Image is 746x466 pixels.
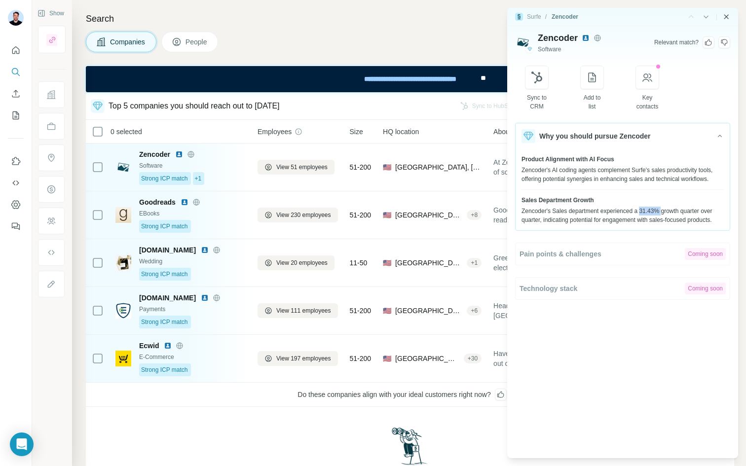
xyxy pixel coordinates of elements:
span: View 230 employees [276,211,331,219]
button: View 20 employees [258,255,335,270]
button: Pain points & challengesComing soon [516,243,730,265]
img: LinkedIn logo [181,198,188,206]
span: Sales Department Growth [522,196,594,205]
span: Companies [110,37,146,47]
button: Side panel - Next [701,12,711,22]
div: Zencoder's AI coding agents complement Surfe's sales productivity tools, offering potential syner... [522,166,724,183]
span: About [493,127,512,137]
button: Use Surfe API [8,174,24,192]
div: + 30 [464,354,482,363]
div: Sync to CRM [525,93,549,111]
button: View 51 employees [258,160,335,175]
span: Goodreads is the world’s largest site for readers and book recommendations. Founded in [DATE], Go... [493,205,639,225]
span: 51-200 [350,306,372,316]
button: Close side panel [722,13,730,21]
span: 51-200 [350,162,372,172]
span: Pain points & challenges [520,249,601,259]
img: Logo of escrow.com [115,303,131,319]
span: Employees [258,127,292,137]
span: [GEOGRAPHIC_DATA], [US_STATE] [395,258,463,268]
span: [GEOGRAPHIC_DATA], [US_STATE] [395,210,463,220]
img: LinkedIn avatar [582,34,590,42]
span: Greenvelope strives to deliver the most elegant electronic invitation service by emulating the ex... [493,253,639,273]
button: My lists [8,107,24,124]
iframe: Banner [86,66,734,92]
button: Dashboard [8,196,24,214]
div: Coming soon [685,248,726,260]
span: At Zencoder, we're transforming the landscape of software development by empowering developers wi... [493,157,639,177]
span: Have you thought that selling online was a little out of your reach? Think again. Opening an onli... [493,349,639,368]
span: View 111 employees [276,306,331,315]
img: LinkedIn logo [164,342,172,350]
span: Why you should pursue Zencoder [539,131,651,141]
span: Zencoder [139,149,170,159]
img: Surfe Logo [515,13,523,21]
button: Quick start [8,41,24,59]
span: 🇺🇸 [383,210,391,220]
div: Key contacts [636,93,659,111]
span: 0 selected [111,127,142,137]
div: EBooks [139,209,246,218]
button: View 197 employees [258,351,338,366]
button: View 111 employees [258,303,338,318]
button: Why you should pursue Zencoder [516,123,730,149]
img: Logo of Goodreads [115,207,131,223]
button: Use Surfe on LinkedIn [8,152,24,170]
span: Product Alignment with AI Focus [522,155,614,164]
div: Add to list [581,93,604,111]
span: Technology stack [520,284,577,293]
button: View 230 employees [258,208,338,222]
span: [GEOGRAPHIC_DATA], [US_STATE] [395,162,482,172]
div: + 6 [467,306,482,315]
div: Top 5 companies you should reach out to [DATE] [109,100,280,112]
span: View 197 employees [276,354,331,363]
span: HQ location [383,127,419,137]
span: View 20 employees [276,258,328,267]
div: Coming soon [685,283,726,294]
span: 🇺🇸 [383,162,391,172]
h4: Search [86,12,734,26]
span: Goodreads [139,197,176,207]
span: Strong ICP match [141,365,188,374]
div: Zencoder [552,12,578,21]
span: 51-200 [350,210,372,220]
span: [GEOGRAPHIC_DATA], [US_STATE] [395,306,463,316]
div: Wedding [139,257,246,266]
div: Do these companies align with your ideal customers right now? [86,383,734,407]
span: Zencoder [538,31,578,45]
span: Strong ICP match [141,318,188,326]
span: Strong ICP match [141,222,188,231]
div: Zencoder's Sales department experienced a 31.43% growth quarter over quarter, indicating potentia... [522,207,724,224]
div: Software [139,161,246,170]
div: Payments [139,305,246,314]
span: 11-50 [350,258,368,268]
span: 🇺🇸 [383,306,391,316]
img: Logo of Zencoder [115,159,131,175]
span: Strong ICP match [141,270,188,279]
span: 🇺🇸 [383,258,391,268]
span: +1 [195,174,202,183]
button: Show [31,6,71,21]
span: [DOMAIN_NAME] [139,245,196,255]
img: LinkedIn logo [201,246,209,254]
span: 🇺🇸 [383,354,391,363]
button: Search [8,63,24,81]
span: People [186,37,208,47]
div: Surfe [527,12,541,21]
img: LinkedIn logo [201,294,209,302]
button: Enrich CSV [8,85,24,103]
div: + 1 [467,258,482,267]
span: Headquartered in [GEOGRAPHIC_DATA], [GEOGRAPHIC_DATA], [DOMAIN_NAME] and its operating subsidiari... [493,301,639,321]
span: [GEOGRAPHIC_DATA], [US_STATE] [395,354,460,363]
span: Software [538,45,561,54]
div: + 8 [467,211,482,219]
span: View 51 employees [276,163,328,172]
li: / [545,12,547,21]
img: Avatar [8,10,24,26]
div: Open Intercom Messenger [10,432,34,456]
span: 51-200 [350,354,372,363]
span: [DOMAIN_NAME] [139,293,196,303]
button: Technology stackComing soon [516,278,730,299]
span: Size [350,127,363,137]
